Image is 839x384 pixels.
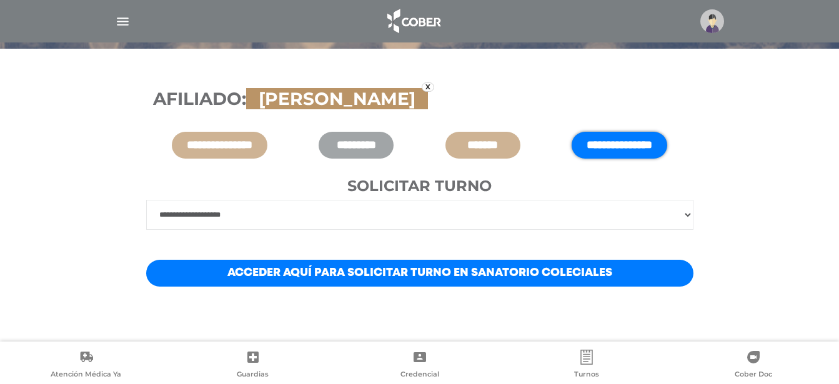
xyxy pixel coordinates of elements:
[380,6,446,36] img: logo_cober_home-white.png
[146,260,693,287] a: Acceder aquí para solicitar turno en Sanatorio Coleciales
[503,350,670,382] a: Turnos
[252,88,422,109] span: [PERSON_NAME]
[700,9,724,33] img: profile-placeholder.svg
[169,350,336,382] a: Guardias
[336,350,503,382] a: Credencial
[153,89,687,110] h3: Afiliado:
[51,370,121,381] span: Atención Médica Ya
[574,370,599,381] span: Turnos
[670,350,837,382] a: Cober Doc
[735,370,772,381] span: Cober Doc
[2,350,169,382] a: Atención Médica Ya
[237,370,269,381] span: Guardias
[422,82,434,92] a: x
[115,14,131,29] img: Cober_menu-lines-white.svg
[400,370,439,381] span: Credencial
[146,177,693,195] h4: Solicitar turno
